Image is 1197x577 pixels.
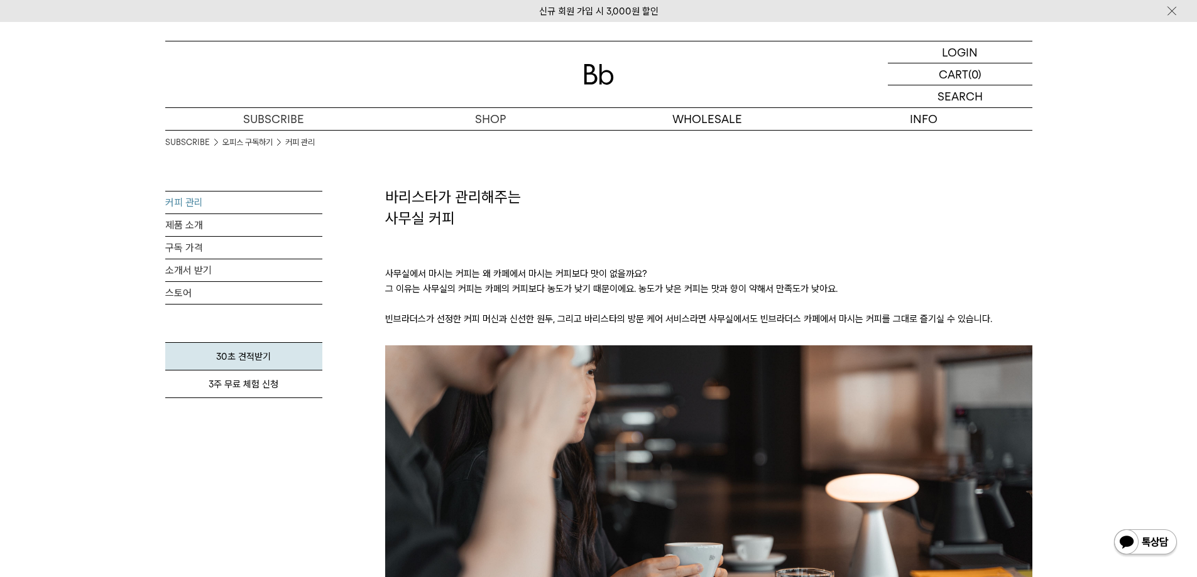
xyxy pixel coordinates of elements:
[816,108,1032,130] p: INFO
[165,370,322,398] a: 3주 무료 체험 신청
[165,259,322,281] a: 소개서 받기
[584,64,614,85] img: 로고
[939,63,968,85] p: CART
[385,186,1032,229] h2: 바리스타가 관리해주는 사무실 커피
[165,136,210,149] a: SUBSCRIBE
[968,63,981,85] p: (0)
[165,342,322,370] a: 30초 견적받기
[539,6,659,17] a: 신규 회원 가입 시 3,000원 할인
[599,108,816,130] p: WHOLESALE
[1113,528,1178,558] img: 카카오톡 채널 1:1 채팅 버튼
[382,108,599,130] a: SHOP
[222,136,273,149] a: 오피스 구독하기
[285,136,315,149] a: 커피 관리
[385,229,1032,345] p: 사무실에서 마시는 커피는 왜 카페에서 마시는 커피보다 맛이 없을까요? 그 이유는 사무실의 커피는 카페의 커피보다 농도가 낮기 때문이에요. 농도가 낮은 커피는 맛과 향이 약해서...
[165,237,322,259] a: 구독 가격
[165,214,322,236] a: 제품 소개
[165,191,322,213] a: 커피 관리
[165,108,382,130] a: SUBSCRIBE
[937,85,983,107] p: SEARCH
[888,41,1032,63] a: LOGIN
[888,63,1032,85] a: CART (0)
[165,282,322,304] a: 스토어
[942,41,978,63] p: LOGIN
